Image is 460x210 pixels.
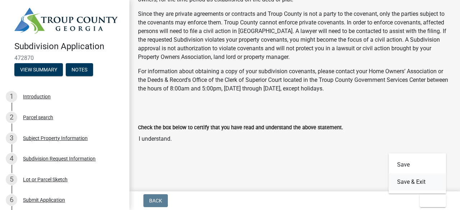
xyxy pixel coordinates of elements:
button: Save [388,156,446,173]
wm-modal-confirm: Notes [66,67,93,73]
div: Subject Property Information [23,136,88,141]
div: 2 [6,112,17,123]
button: Exit [420,194,446,207]
div: 3 [6,132,17,144]
span: Exit [425,198,436,204]
div: 5 [6,174,17,185]
img: Troup County, Georgia [14,8,118,34]
div: 4 [6,153,17,164]
button: Notes [66,63,93,76]
p: For information about obtaining a copy of your subdivision covenants, please contact your Home Ow... [138,67,451,93]
span: 472870 [14,55,115,61]
h4: Subdivision Application [14,41,124,52]
div: Exit [388,153,446,193]
button: Back [143,194,168,207]
div: Lot or Parcel Sketch [23,177,68,182]
wm-modal-confirm: Summary [14,67,63,73]
div: Parcel search [23,115,53,120]
button: View Summary [14,63,63,76]
p: Since they are private agreements or contracts and Troup County is not a party to the covenant, o... [138,10,451,61]
button: Save & Exit [388,173,446,191]
div: Introduction [23,94,51,99]
div: Submit Application [23,197,65,202]
label: Check the box below to certify that you have read and understand the above statement. [138,125,343,130]
div: 1 [6,91,17,102]
div: 6 [6,194,17,206]
span: Back [149,198,162,204]
div: Subdivision Request Information [23,156,96,161]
